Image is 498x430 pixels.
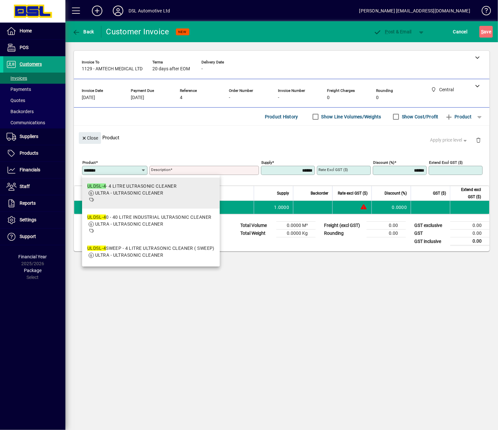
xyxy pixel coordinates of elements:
td: Total Volume [237,222,276,230]
span: Discount (%) [385,190,407,197]
span: Home [20,28,32,33]
span: [DATE] [131,95,144,100]
span: Customers [20,61,42,67]
td: 0.0000 [371,201,411,214]
td: 0.0000 M³ [276,222,316,230]
td: 0.0000 Kg [276,230,316,237]
button: Profile [108,5,129,17]
div: DSL Automotive Ltd [129,6,170,16]
span: Supply [277,190,289,197]
label: Show Cost/Profit [401,113,438,120]
span: ost & Email [374,29,412,34]
span: 0 [327,95,330,100]
span: Support [20,234,36,239]
a: POS [3,40,65,56]
span: Package [24,268,42,273]
td: Freight (excl GST) [321,222,367,230]
span: ULTRA - ULTRASONIC CLEANER [95,221,163,227]
a: Quotes [3,95,65,106]
span: Suppliers [20,134,38,139]
span: Products [20,150,38,156]
a: Invoices [3,73,65,84]
button: Save [479,26,493,38]
div: 0 - 40 LITRE INDUSTRIAL ULTRASONIC CLEANER [87,214,211,221]
span: Apply price level [430,137,468,144]
span: Rate excl GST ($) [338,190,368,197]
mat-label: Description [151,167,170,172]
td: GST inclusive [411,237,450,246]
mat-label: Product [82,160,96,165]
td: 0.00 [450,222,489,230]
span: Invoices [7,76,27,81]
td: GST exclusive [411,222,450,230]
span: ave [481,26,491,37]
mat-option: ULDSL-40 - 40 LITRE INDUSTRIAL ULTRASONIC CLEANER [82,209,220,240]
app-page-header-button: Close [77,135,103,141]
label: Show Line Volumes/Weights [320,113,381,120]
div: SWEEP - 4 LITRE ULTRASONIC CLEANER ( SWEEP) [87,245,215,252]
app-page-header-button: Back [65,26,101,38]
a: Support [3,229,65,245]
span: 1.0000 [274,204,289,211]
span: ULTRA - ULTRASONIC CLEANER [95,190,163,196]
td: 0.00 [450,230,489,237]
span: Back [72,29,94,34]
a: Knowledge Base [477,1,490,23]
button: Product History [262,111,301,123]
td: Total Weight [237,230,276,237]
app-page-header-button: Delete [471,137,486,143]
button: Back [71,26,96,38]
mat-option: ULDSL-4 - 4 LITRE ULTRASONIC CLEANER [82,178,220,209]
a: Backorders [3,106,65,117]
button: Post & Email [370,26,415,38]
div: [PERSON_NAME] [EMAIL_ADDRESS][DOMAIN_NAME] [359,6,470,16]
span: S [481,29,484,34]
td: GST [411,230,450,237]
span: Quotes [7,98,25,103]
em: ULDSL-4 [87,246,106,251]
a: Settings [3,212,65,228]
span: NEW [179,30,187,34]
a: Home [3,23,65,39]
span: Product History [265,112,298,122]
a: Reports [3,195,65,212]
a: Financials [3,162,65,178]
a: Communications [3,117,65,128]
span: P [385,29,388,34]
span: Financials [20,167,40,172]
div: Product [74,126,489,149]
td: 0.00 [450,237,489,246]
div: Customer Invoice [106,26,169,37]
mat-option: ULDSL-4SWEEP - 4 LITRE ULTRASONIC CLEANER ( SWEEP) [82,240,220,264]
span: 1129 - AMTECH MEDICAL LTD [82,66,143,72]
span: Financial Year [19,254,47,259]
button: Close [79,132,101,144]
mat-label: Discount (%) [373,160,394,165]
a: Staff [3,179,65,195]
span: POS [20,45,28,50]
span: Extend excl GST ($) [454,186,481,200]
button: Add [87,5,108,17]
span: 0 [376,95,379,100]
span: Backorder [311,190,328,197]
a: Payments [3,84,65,95]
span: - [278,95,279,100]
span: GST ($) [433,190,446,197]
span: Reports [20,200,36,206]
div: - 4 LITRE ULTRASONIC CLEANER [87,183,177,190]
span: 20 days after EOM [152,66,190,72]
span: [DATE] [82,95,95,100]
span: 4 [180,95,182,100]
td: 0.00 [367,230,406,237]
td: Rounding [321,230,367,237]
span: Cancel [453,26,468,37]
span: Close [81,133,98,144]
span: Settings [20,217,36,222]
span: - [201,66,203,72]
td: 0.00 [367,222,406,230]
a: Products [3,145,65,162]
em: ULDSL-4 [87,215,106,220]
mat-label: Supply [261,160,272,165]
a: Suppliers [3,129,65,145]
span: - [229,95,230,100]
